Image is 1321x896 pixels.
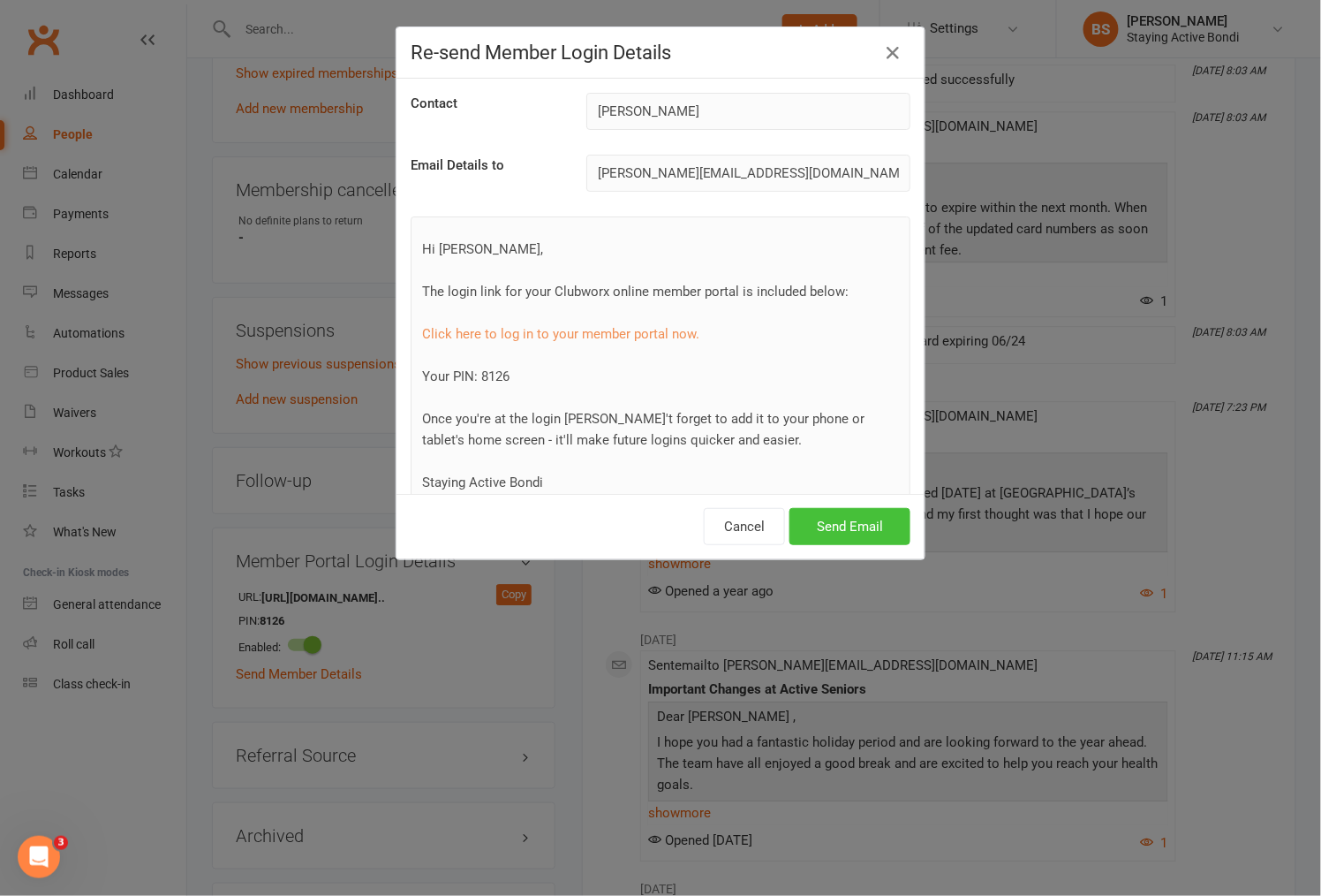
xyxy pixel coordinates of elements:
[422,368,510,384] span: Your PIN: 8126
[411,42,910,64] h4: Re-send Member Login Details
[411,155,504,176] label: Email Details to
[54,836,68,850] span: 3
[879,39,907,67] button: Close
[789,508,910,545] button: Send Email
[411,93,457,114] label: Contact
[422,326,699,342] a: Click here to log in to your member portal now.
[422,241,543,257] span: Hi [PERSON_NAME],
[422,284,849,300] span: The login link for your Clubworx online member portal is included below:
[704,508,785,545] button: Cancel
[422,475,543,490] span: Staying Active Bondi
[18,836,60,878] iframe: Intercom live chat
[422,411,864,448] span: Once you're at the login [PERSON_NAME]'t forget to add it to your phone or tablet's home screen -...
